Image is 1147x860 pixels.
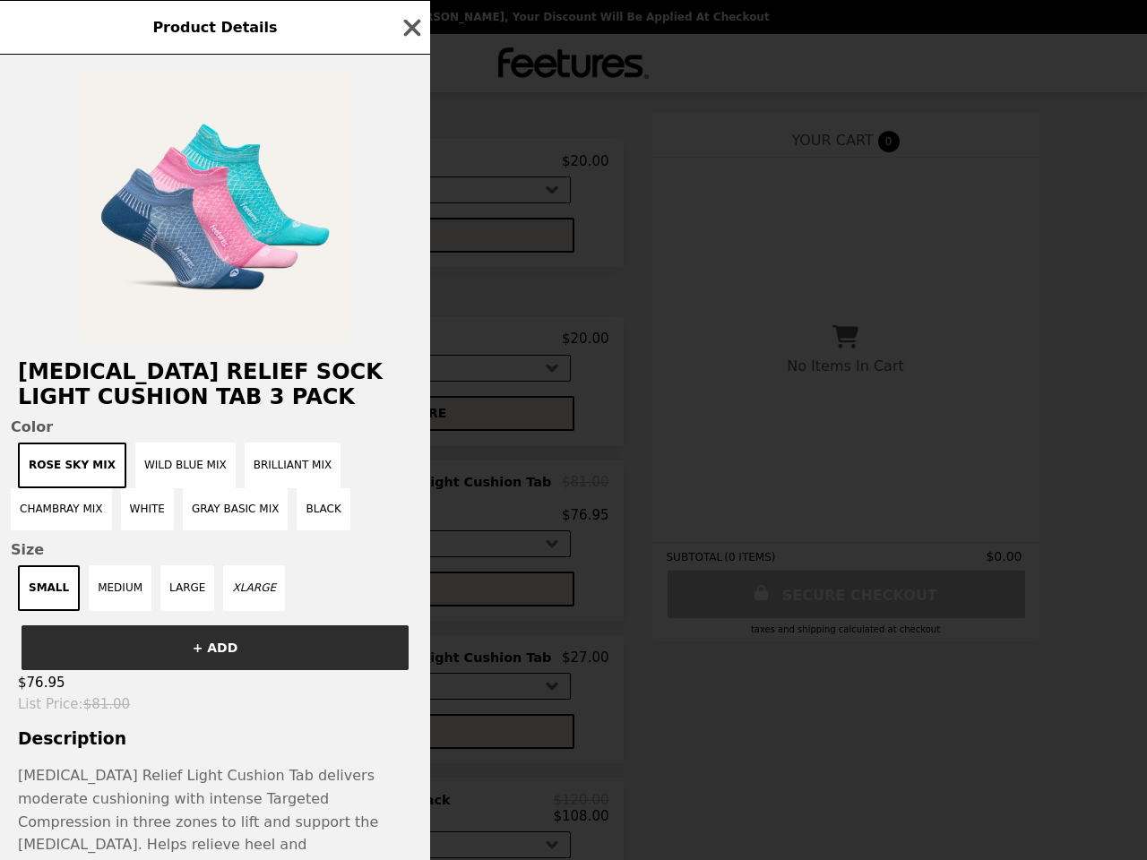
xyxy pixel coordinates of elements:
button: Gray Basic Mix [183,488,288,530]
span: Product Details [152,19,277,36]
button: + ADD [22,625,409,670]
span: Color [11,418,419,435]
span: Size [11,541,419,558]
button: White [121,488,174,530]
button: Wild Blue Mix [135,443,236,488]
span: $81.00 [83,696,131,712]
button: SMALL [18,565,80,611]
button: LARGE [160,565,214,611]
button: MEDIUM [89,565,151,611]
img: Rose Sky Mix / SMALL [81,73,349,341]
button: Brilliant Mix [245,443,341,488]
button: Chambray Mix [11,488,112,530]
button: XLARGE [223,565,285,611]
button: Black [297,488,349,530]
button: Rose Sky Mix [18,443,126,488]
